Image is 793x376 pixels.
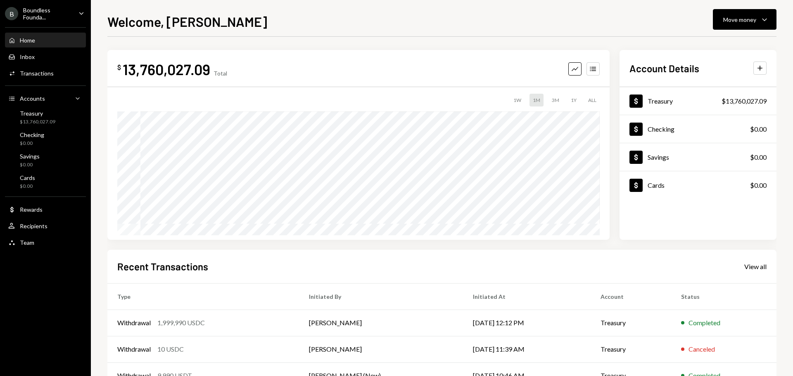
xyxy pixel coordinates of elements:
[20,174,35,181] div: Cards
[5,49,86,64] a: Inbox
[671,283,776,310] th: Status
[5,172,86,192] a: Cards$0.00
[5,129,86,149] a: Checking$0.00
[723,15,756,24] div: Move money
[648,181,665,189] div: Cards
[214,70,227,77] div: Total
[750,180,767,190] div: $0.00
[722,96,767,106] div: $13,760,027.09
[591,283,671,310] th: Account
[5,150,86,170] a: Savings$0.00
[510,94,525,106] div: 1W
[157,318,205,328] div: 1,999,990 USDC
[620,87,776,115] a: Treasury$13,760,027.09
[548,94,563,106] div: 3M
[591,336,671,362] td: Treasury
[463,310,591,336] td: [DATE] 12:12 PM
[463,283,591,310] th: Initiated At
[5,235,86,250] a: Team
[585,94,600,106] div: ALL
[20,222,47,229] div: Recipients
[620,115,776,143] a: Checking$0.00
[299,336,463,362] td: [PERSON_NAME]
[750,152,767,162] div: $0.00
[117,260,208,273] h2: Recent Transactions
[648,153,669,161] div: Savings
[689,344,715,354] div: Canceled
[591,310,671,336] td: Treasury
[5,91,86,106] a: Accounts
[20,70,54,77] div: Transactions
[620,143,776,171] a: Savings$0.00
[107,283,299,310] th: Type
[620,171,776,199] a: Cards$0.00
[20,53,35,60] div: Inbox
[648,97,673,105] div: Treasury
[117,344,151,354] div: Withdrawal
[20,95,45,102] div: Accounts
[5,202,86,217] a: Rewards
[299,283,463,310] th: Initiated By
[567,94,580,106] div: 1Y
[107,13,267,30] h1: Welcome, [PERSON_NAME]
[20,206,43,213] div: Rewards
[299,310,463,336] td: [PERSON_NAME]
[20,140,44,147] div: $0.00
[5,107,86,127] a: Treasury$13,760,027.09
[20,118,55,125] div: $13,760,027.09
[529,94,544,106] div: 1M
[20,110,55,117] div: Treasury
[20,183,35,190] div: $0.00
[117,318,151,328] div: Withdrawal
[744,262,767,271] a: View all
[123,60,210,78] div: 13,760,027.09
[713,9,776,30] button: Move money
[20,161,40,168] div: $0.00
[5,33,86,47] a: Home
[157,344,184,354] div: 10 USDC
[20,239,34,246] div: Team
[689,318,720,328] div: Completed
[5,7,18,20] div: B
[648,125,674,133] div: Checking
[20,131,44,138] div: Checking
[20,153,40,160] div: Savings
[5,218,86,233] a: Recipients
[20,37,35,44] div: Home
[629,61,699,75] h2: Account Details
[117,63,121,71] div: $
[23,7,72,21] div: Boundless Founda...
[5,66,86,80] a: Transactions
[744,262,767,271] div: View all
[463,336,591,362] td: [DATE] 11:39 AM
[750,124,767,134] div: $0.00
